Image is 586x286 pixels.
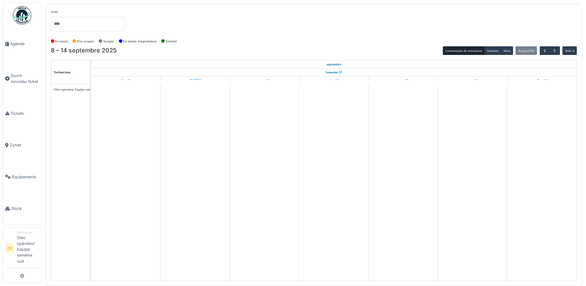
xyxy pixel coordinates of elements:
span: Techniciens [54,70,71,74]
label: Non assigné [77,39,94,44]
label: En attente d'approbation [123,39,156,44]
span: Oleo opérateur Equipe semaine nuit [54,87,103,91]
button: Semaine [484,46,501,55]
h2: 8 – 14 septembre 2025 [51,47,117,54]
button: Gestionnaire de ressources [443,46,485,55]
button: Aller à [562,46,577,55]
a: Semaine 37 [324,68,344,76]
span: Équipements [12,174,39,180]
li: OE [5,244,14,253]
label: En retard [55,39,68,44]
a: 13 septembre 2025 [466,76,480,84]
a: Agenda [3,28,41,60]
a: 14 septembre 2025 [535,76,549,84]
a: 8 septembre 2025 [120,76,131,84]
a: Zones [3,129,41,161]
span: Stock [11,206,39,211]
a: 11 septembre 2025 [328,76,340,84]
input: Tous [53,19,59,28]
button: Aujourd'hui [516,46,537,55]
button: Précédent [540,46,550,55]
a: 8 septembre 2025 [325,60,343,68]
li: Oleo opérateur Equipe semaine nuit [17,230,39,267]
span: Zones [10,142,39,148]
label: Terminé [166,39,177,44]
a: Tickets [3,97,41,129]
a: Stock [3,193,41,225]
a: 10 septembre 2025 [258,76,272,84]
a: 9 septembre 2025 [188,76,203,84]
a: Équipements [3,161,41,193]
div: Technicien [17,230,39,235]
button: Mois [501,46,513,55]
a: OE TechnicienOleo opérateur Equipe semaine nuit [5,230,39,268]
span: Tickets [11,110,39,116]
a: 12 septembre 2025 [397,76,410,84]
span: Agenda [10,41,39,47]
img: Badge_color-CXgf-gQk.svg [13,6,31,25]
span: Ouvrir nouveau ticket [11,73,39,84]
label: Assigné [103,39,114,44]
label: Zone [51,9,58,14]
button: Suivant [550,46,560,55]
a: Ouvrir nouveau ticket [3,60,41,98]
